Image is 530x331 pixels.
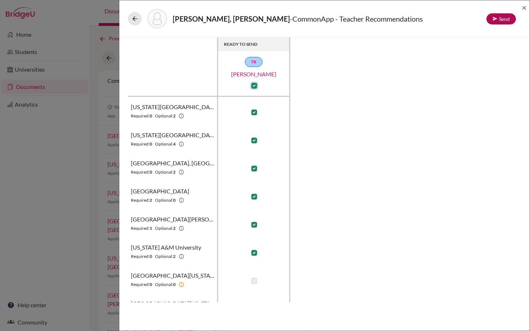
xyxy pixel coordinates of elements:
[155,113,173,119] span: Optional:
[486,13,516,24] button: Send
[131,299,214,308] span: [GEOGRAPHIC_DATA][US_STATE]
[150,113,152,119] b: 0
[522,3,527,12] button: Close
[522,2,527,13] span: ×
[131,253,150,260] span: Required:
[150,141,152,147] b: 0
[218,37,290,51] th: READY TO SEND
[131,131,214,139] span: [US_STATE][GEOGRAPHIC_DATA], [GEOGRAPHIC_DATA]
[173,281,176,288] b: 0
[131,281,150,288] span: Required:
[218,70,290,79] a: [PERSON_NAME]
[173,197,176,203] b: 0
[173,253,176,260] b: 2
[173,141,176,147] b: 4
[155,169,173,175] span: Optional:
[150,197,152,203] b: 2
[150,169,152,175] b: 0
[131,215,214,224] span: [GEOGRAPHIC_DATA][PERSON_NAME]
[173,113,176,119] b: 2
[131,141,150,147] span: Required:
[155,141,173,147] span: Optional:
[131,187,189,196] span: [GEOGRAPHIC_DATA]
[150,225,152,232] b: 1
[173,225,176,232] b: 2
[155,225,173,232] span: Optional:
[155,197,173,203] span: Optional:
[131,271,214,280] span: [GEOGRAPHIC_DATA][US_STATE]
[150,281,152,288] b: 0
[173,169,176,175] b: 2
[131,225,150,232] span: Required:
[290,14,423,23] span: - CommonApp - Teacher Recommendations
[131,197,150,203] span: Required:
[131,113,150,119] span: Required:
[131,103,214,111] span: [US_STATE][GEOGRAPHIC_DATA]
[150,253,152,260] b: 0
[155,253,173,260] span: Optional:
[173,14,290,23] strong: [PERSON_NAME], [PERSON_NAME]
[131,169,150,175] span: Required:
[131,159,214,167] span: [GEOGRAPHIC_DATA], [GEOGRAPHIC_DATA]
[245,57,262,67] a: TR
[131,243,201,252] span: [US_STATE] A&M University
[155,281,173,288] span: Optional:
